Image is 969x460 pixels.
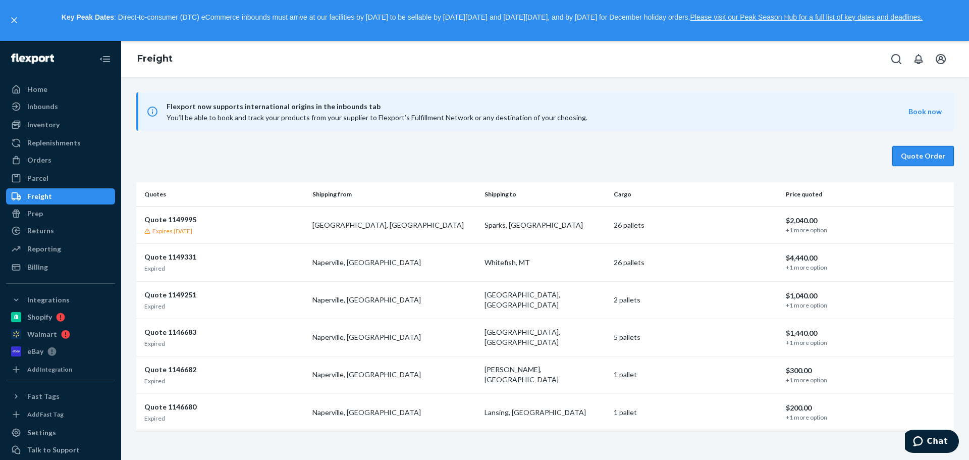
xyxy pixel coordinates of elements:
a: Billing [6,259,115,275]
div: Replenishments [27,138,81,148]
p: Naperville, [GEOGRAPHIC_DATA] [312,332,476,342]
p: Quote 1146683 [144,327,304,337]
div: Parcel [27,173,48,183]
div: Prep [27,209,43,219]
p: +1 more option [786,263,946,272]
a: Settings [6,425,115,441]
div: Inventory [27,120,60,130]
div: Inbounds [27,101,58,112]
p: +1 more option [786,226,946,234]
p: [GEOGRAPHIC_DATA], [GEOGRAPHIC_DATA] [484,327,606,347]
button: Close Navigation [95,49,115,69]
p: Expired [144,264,304,273]
a: Inbounds [6,98,115,115]
span: Flexport now supports international origins in the inbounds tab [167,100,908,113]
a: Orders [6,152,115,168]
a: Add Integration [6,364,115,376]
strong: Key Peak Dates [62,13,114,21]
a: Freight [6,188,115,205]
p: 1 pallet [614,407,778,418]
p: 2 pallets [614,295,778,305]
p: +1 more option [786,338,946,347]
p: Expired [144,414,304,423]
div: Add Fast Tag [27,410,64,419]
div: Fast Tags [27,391,60,401]
p: $1,440.00 [786,328,946,338]
div: Returns [27,226,54,236]
div: Talk to Support [27,445,80,455]
a: Inventory [6,117,115,133]
th: Quotes [136,182,308,207]
th: Cargo [610,182,782,207]
div: Freight [27,191,52,201]
p: Sparks, [GEOGRAPHIC_DATA] [484,220,606,230]
p: Whitefish, MT [484,258,606,268]
p: $300.00 [786,366,946,376]
button: Open account menu [931,49,951,69]
a: eBay [6,343,115,360]
p: Naperville, [GEOGRAPHIC_DATA] [312,295,476,305]
div: Orders [27,155,51,165]
th: Price quoted [782,182,954,207]
a: Returns [6,223,115,239]
a: Home [6,81,115,97]
a: Prep [6,206,115,222]
a: Replenishments [6,135,115,151]
p: $200.00 [786,403,946,413]
p: Lansing, [GEOGRAPHIC_DATA] [484,407,606,418]
div: eBay [27,346,43,356]
ol: breadcrumbs [129,44,181,74]
p: : Direct-to-consumer (DTC) eCommerce inbounds must arrive at our facilities by [DATE] to be sella... [24,9,960,26]
div: Integrations [27,295,70,305]
p: 26 pallets [614,220,778,230]
button: Book now [908,107,942,117]
p: [PERSON_NAME], [GEOGRAPHIC_DATA] [484,365,606,385]
img: Flexport logo [11,54,54,64]
span: You’ll be able to book and track your products from your supplier to Flexport’s Fulfillment Netwo... [167,113,587,122]
p: $2,040.00 [786,216,946,226]
p: Naperville, [GEOGRAPHIC_DATA] [312,407,476,418]
div: Shopify [27,312,52,322]
button: Integrations [6,292,115,308]
p: +1 more option [786,301,946,310]
p: [GEOGRAPHIC_DATA], [GEOGRAPHIC_DATA] [312,220,476,230]
p: Quote 1146682 [144,365,304,375]
a: Reporting [6,241,115,257]
th: Shipping to [480,182,610,207]
a: Add Fast Tag [6,408,115,421]
div: Walmart [27,329,57,339]
button: Open Search Box [886,49,906,69]
p: [GEOGRAPHIC_DATA], [GEOGRAPHIC_DATA] [484,290,606,310]
p: Quote 1149995 [144,215,304,225]
div: Billing [27,262,48,272]
p: +1 more option [786,413,946,422]
div: Add Integration [27,365,72,374]
p: Quote 1146680 [144,402,304,412]
button: Talk to Support [6,442,115,458]
a: Freight [137,53,173,64]
th: Shipping from [308,182,480,207]
iframe: Opens a widget where you can chat to one of our agents [905,430,959,455]
a: Parcel [6,170,115,186]
p: $4,440.00 [786,253,946,263]
p: $1,040.00 [786,291,946,301]
p: Quote 1149251 [144,290,304,300]
p: +1 more option [786,376,946,384]
a: Shopify [6,309,115,325]
div: Settings [27,428,56,438]
button: Quote Order [892,146,954,166]
p: Expired [144,339,304,348]
p: Expired [144,377,304,385]
button: Open notifications [908,49,929,69]
p: Naperville, [GEOGRAPHIC_DATA] [312,258,476,268]
p: 26 pallets [614,258,778,268]
p: Quote 1149331 [144,252,304,262]
p: Expires [DATE] [152,227,192,235]
p: 1 pallet [614,370,778,380]
p: 5 pallets [614,332,778,342]
a: Please visit our Peak Season Hub for a full list of key dates and deadlines. [690,13,923,21]
a: Walmart [6,326,115,342]
div: Home [27,84,47,94]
